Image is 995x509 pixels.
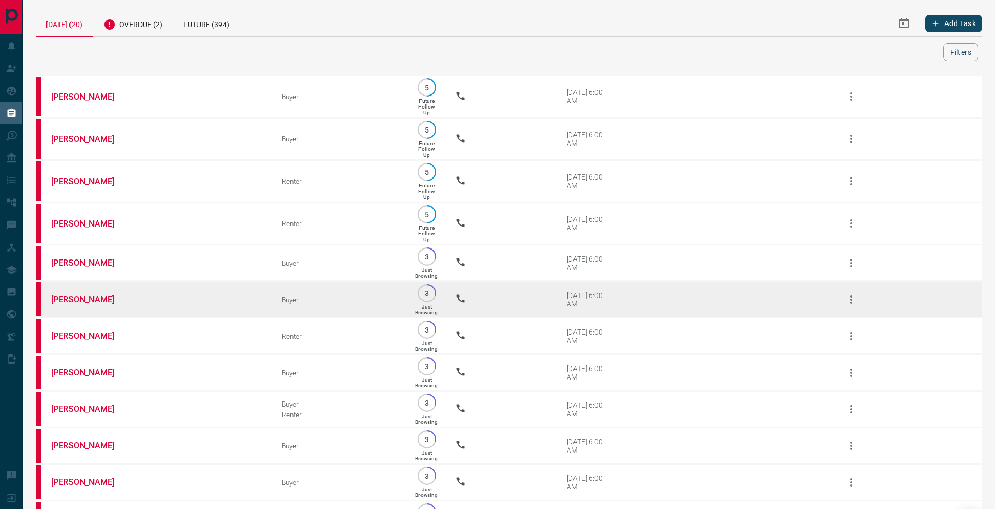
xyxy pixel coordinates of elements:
[282,259,398,267] div: Buyer
[415,487,438,498] p: Just Browsing
[423,210,431,218] p: 5
[423,362,431,370] p: 3
[415,413,438,425] p: Just Browsing
[36,392,41,426] div: property.ca
[415,267,438,279] p: Just Browsing
[418,98,435,115] p: Future Follow Up
[423,289,431,297] p: 3
[51,176,130,186] a: [PERSON_NAME]
[415,450,438,461] p: Just Browsing
[51,294,130,304] a: [PERSON_NAME]
[418,140,435,158] p: Future Follow Up
[51,134,130,144] a: [PERSON_NAME]
[282,410,398,419] div: Renter
[892,11,917,36] button: Select Date Range
[51,441,130,451] a: [PERSON_NAME]
[418,225,435,242] p: Future Follow Up
[36,319,41,353] div: property.ca
[282,400,398,408] div: Buyer
[925,15,982,32] button: Add Task
[415,377,438,388] p: Just Browsing
[36,161,41,201] div: property.ca
[282,135,398,143] div: Buyer
[567,255,611,271] div: [DATE] 6:00 AM
[567,215,611,232] div: [DATE] 6:00 AM
[282,295,398,304] div: Buyer
[567,173,611,190] div: [DATE] 6:00 AM
[51,368,130,377] a: [PERSON_NAME]
[567,364,611,381] div: [DATE] 6:00 AM
[36,77,41,116] div: property.ca
[36,246,41,280] div: property.ca
[423,472,431,480] p: 3
[173,10,240,36] div: Future (394)
[418,183,435,200] p: Future Follow Up
[36,282,41,316] div: property.ca
[36,465,41,499] div: property.ca
[51,477,130,487] a: [PERSON_NAME]
[51,331,130,341] a: [PERSON_NAME]
[415,304,438,315] p: Just Browsing
[51,92,130,102] a: [PERSON_NAME]
[36,204,41,243] div: property.ca
[415,340,438,352] p: Just Browsing
[423,126,431,134] p: 5
[423,326,431,334] p: 3
[567,131,611,147] div: [DATE] 6:00 AM
[423,399,431,407] p: 3
[423,168,431,176] p: 5
[51,219,130,229] a: [PERSON_NAME]
[423,84,431,91] p: 5
[36,429,41,463] div: property.ca
[282,369,398,377] div: Buyer
[51,404,130,414] a: [PERSON_NAME]
[282,177,398,185] div: Renter
[423,435,431,443] p: 3
[36,10,93,37] div: [DATE] (20)
[282,219,398,228] div: Renter
[282,442,398,450] div: Buyer
[423,253,431,261] p: 3
[567,88,611,105] div: [DATE] 6:00 AM
[943,43,978,61] button: Filters
[36,356,41,389] div: property.ca
[36,119,41,159] div: property.ca
[282,92,398,101] div: Buyer
[282,478,398,487] div: Buyer
[93,10,173,36] div: Overdue (2)
[567,437,611,454] div: [DATE] 6:00 AM
[567,328,611,345] div: [DATE] 6:00 AM
[51,258,130,268] a: [PERSON_NAME]
[282,332,398,340] div: Renter
[567,474,611,491] div: [DATE] 6:00 AM
[567,291,611,308] div: [DATE] 6:00 AM
[567,401,611,418] div: [DATE] 6:00 AM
